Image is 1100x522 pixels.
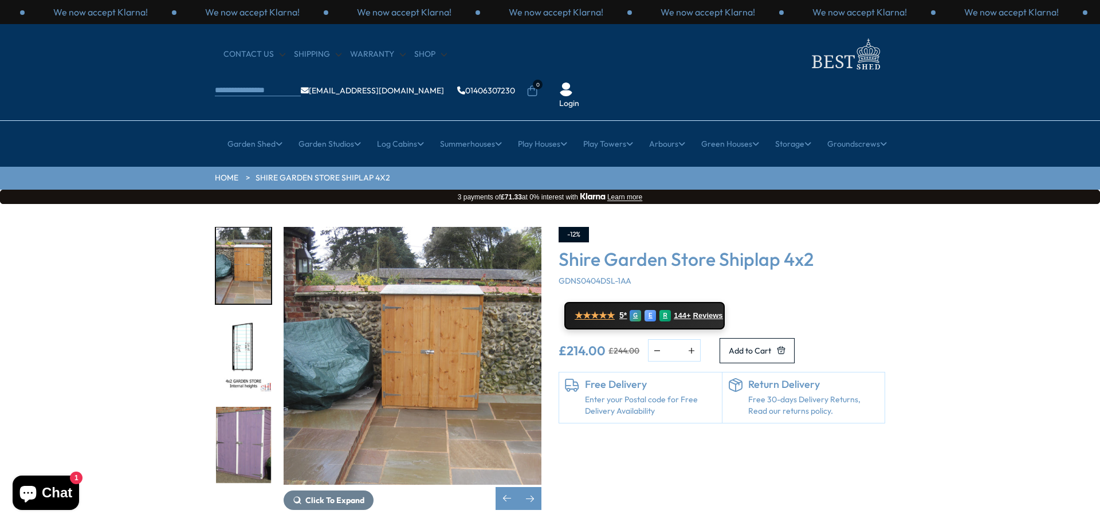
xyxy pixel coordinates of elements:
div: 3 / 3 [480,6,632,18]
div: 4 / 9 [284,227,541,510]
p: We now accept Klarna! [205,6,300,18]
a: CONTACT US [223,49,285,60]
img: User Icon [559,83,573,96]
img: 4x2GardenstoreA5977buildingassMinternalHeights_2c068340-fdf3-4a60-a415-da766971a4ad_200x200.jpg [216,317,271,394]
span: GDNS0404DSL-1AA [559,276,631,286]
a: Log Cabins [377,129,424,158]
a: ★★★★★ 5* G E R 144+ Reviews [564,302,725,329]
img: Shire Garden Store Shiplap 4x2 - Best Shed [284,227,541,485]
div: 1 / 3 [632,6,784,18]
del: £244.00 [608,347,639,355]
a: Shop [414,49,447,60]
span: Add to Cart [729,347,771,355]
div: 5 / 9 [215,316,272,395]
a: Shire Garden Store Shiplap 4x2 [256,172,390,184]
div: R [659,310,671,321]
a: [EMAIL_ADDRESS][DOMAIN_NAME] [301,87,444,95]
span: 144+ [674,311,690,320]
div: -12% [559,227,589,242]
div: 6 / 9 [215,406,272,484]
button: Add to Cart [720,338,795,363]
div: 2 / 3 [784,6,936,18]
h6: Return Delivery [748,378,879,391]
p: We now accept Klarna! [812,6,907,18]
h3: Shire Garden Store Shiplap 4x2 [559,248,885,270]
img: 4x2GardenStore_2_16284751-ff1e-47c6-9f31-fccd9d286b21_200x200.jpg [216,407,271,483]
p: We now accept Klarna! [509,6,603,18]
img: logo [805,36,885,73]
a: Garden Studios [298,129,361,158]
span: Reviews [693,311,723,320]
span: 0 [533,80,543,89]
div: 4 / 9 [215,226,272,305]
div: 2 / 3 [328,6,480,18]
p: We now accept Klarna! [53,6,148,18]
a: Login [559,98,579,109]
div: G [630,310,641,321]
a: Storage [775,129,811,158]
a: Play Houses [518,129,567,158]
a: Garden Shed [227,129,282,158]
div: 1 / 3 [176,6,328,18]
a: 0 [527,85,538,97]
a: Shipping [294,49,341,60]
span: ★★★★★ [575,310,615,321]
a: Arbours [649,129,685,158]
p: We now accept Klarna! [357,6,451,18]
p: We now accept Klarna! [661,6,755,18]
p: We now accept Klarna! [964,6,1059,18]
span: Click To Expand [305,495,364,505]
p: Free 30-days Delivery Returns, Read our returns policy. [748,394,879,417]
a: Play Towers [583,129,633,158]
a: Enter your Postal code for Free Delivery Availability [585,394,716,417]
a: 01406307230 [457,87,515,95]
div: 3 / 3 [936,6,1087,18]
div: 3 / 3 [25,6,176,18]
a: HOME [215,172,238,184]
div: Previous slide [496,487,518,510]
inbox-online-store-chat: Shopify online store chat [9,476,82,513]
a: Green Houses [701,129,759,158]
div: E [645,310,656,321]
h6: Free Delivery [585,378,716,391]
ins: £214.00 [559,344,606,357]
img: 4x2GardenStore00_e912a5b4-14a3-49d8-9234-fa193ff702e9_200x200.jpg [216,227,271,304]
a: Groundscrews [827,129,887,158]
div: Next slide [518,487,541,510]
a: Summerhouses [440,129,502,158]
button: Click To Expand [284,490,374,510]
a: Warranty [350,49,406,60]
